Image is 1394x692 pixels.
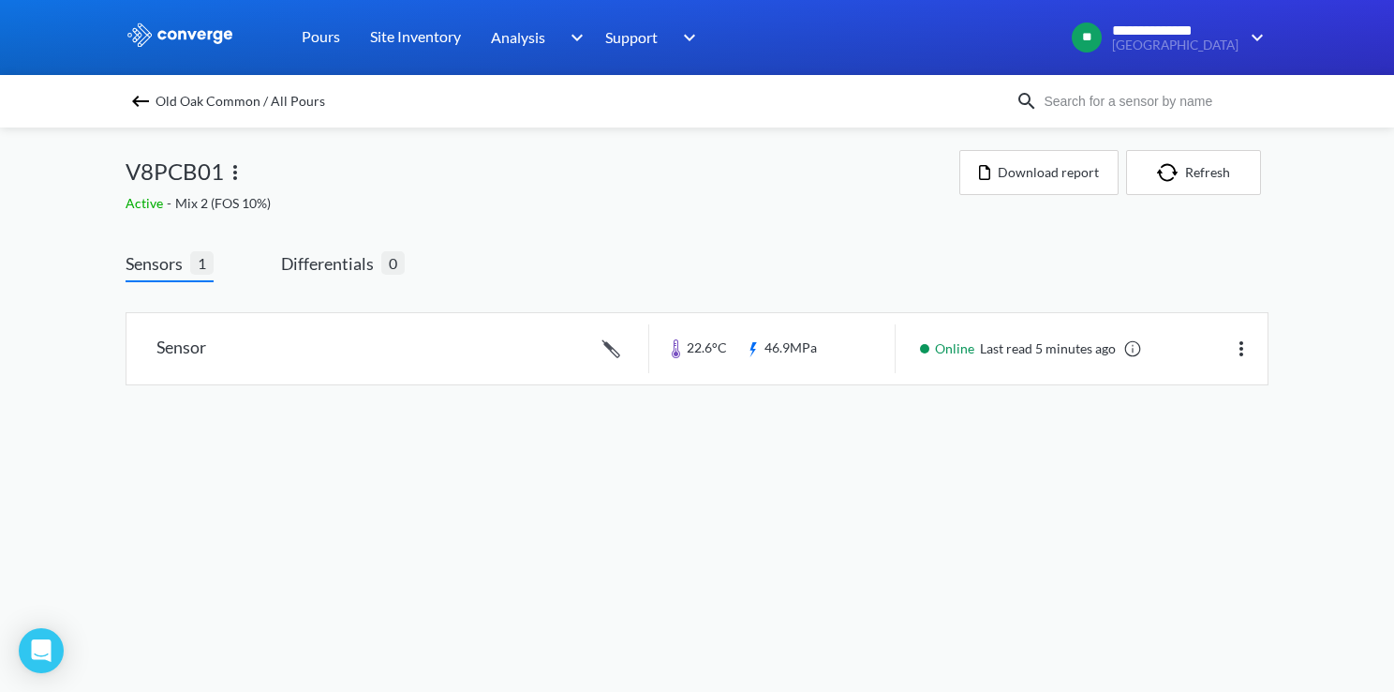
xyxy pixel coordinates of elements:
[558,26,588,49] img: downArrow.svg
[671,26,701,49] img: downArrow.svg
[491,25,545,49] span: Analysis
[1238,26,1268,49] img: downArrow.svg
[129,90,152,113] img: backspace.svg
[190,251,214,275] span: 1
[1038,91,1265,112] input: Search for a sensor by name
[126,23,234,47] img: logo_ewhite.svg
[1157,163,1185,182] img: icon-refresh.svg
[381,251,405,275] span: 0
[1126,150,1261,195] button: Refresh
[1016,90,1038,113] img: icon-search.svg
[126,193,959,214] div: Mix 2 (FOS 10%)
[19,628,64,673] div: Open Intercom Messenger
[1230,338,1253,360] img: more.svg
[167,195,175,211] span: -
[224,161,246,184] img: more.svg
[979,165,990,180] img: icon-file.svg
[281,250,381,277] span: Differentials
[126,195,167,211] span: Active
[156,88,325,114] span: Old Oak Common / All Pours
[959,150,1119,195] button: Download report
[126,154,224,189] span: V8PCB01
[605,25,658,49] span: Support
[126,250,190,277] span: Sensors
[1112,38,1238,53] span: [GEOGRAPHIC_DATA]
